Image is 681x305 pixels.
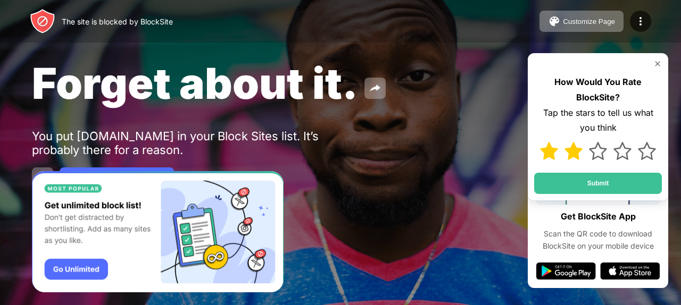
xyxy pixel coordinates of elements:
[369,82,381,95] img: share.svg
[634,15,647,28] img: menu-icon.svg
[563,18,615,26] div: Customize Page
[534,74,662,105] div: How Would You Rate BlockSite?
[534,173,662,194] button: Submit
[30,9,55,34] img: header-logo.svg
[589,142,607,160] img: star.svg
[62,17,173,26] div: The site is blocked by BlockSite
[600,262,660,279] img: app-store.svg
[539,11,624,32] button: Customize Page
[653,60,662,68] img: rate-us-close.svg
[32,129,361,157] div: You put [DOMAIN_NAME] in your Block Sites list. It’s probably there for a reason.
[548,15,561,28] img: pallet.svg
[32,57,358,109] span: Forget about it.
[638,142,656,160] img: star.svg
[534,105,662,136] div: Tap the stars to tell us what you think
[613,142,632,160] img: star.svg
[60,167,174,189] button: Password Protection
[36,172,49,184] img: back.svg
[536,262,596,279] img: google-play.svg
[32,171,284,293] iframe: Banner
[540,142,558,160] img: star-full.svg
[564,142,583,160] img: star-full.svg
